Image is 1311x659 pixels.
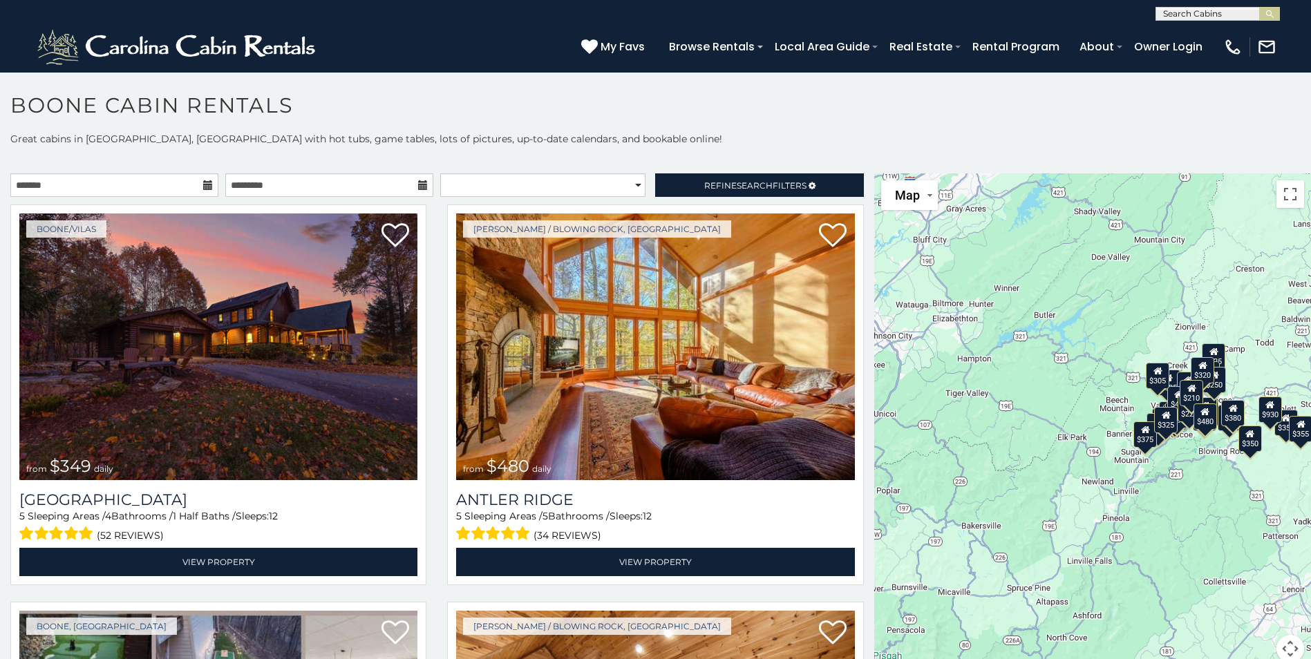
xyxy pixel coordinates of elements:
[581,38,648,56] a: My Favs
[487,456,529,476] span: $480
[1133,421,1157,448] div: $375
[655,173,863,197] a: RefineSearchFilters
[1221,400,1245,426] div: $380
[704,180,807,191] span: Refine Filters
[1258,397,1282,423] div: $930
[105,510,111,522] span: 4
[1274,410,1298,436] div: $355
[19,548,417,576] a: View Property
[768,35,876,59] a: Local Area Guide
[463,618,731,635] a: [PERSON_NAME] / Blowing Rock, [GEOGRAPHIC_DATA]
[381,619,409,648] a: Add to favorites
[97,526,164,544] span: (52 reviews)
[543,510,548,522] span: 5
[1218,405,1241,431] div: $695
[1202,343,1225,370] div: $525
[965,35,1066,59] a: Rental Program
[26,464,47,474] span: from
[819,619,847,648] a: Add to favorites
[1257,37,1276,57] img: mail-regular-white.png
[1191,357,1214,383] div: $320
[19,509,417,544] div: Sleeping Areas / Bathrooms / Sleeps:
[50,456,91,476] span: $349
[643,510,652,522] span: 12
[1238,426,1262,452] div: $350
[463,464,484,474] span: from
[19,490,417,509] a: [GEOGRAPHIC_DATA]
[819,222,847,251] a: Add to favorites
[532,464,551,474] span: daily
[1167,386,1191,412] div: $410
[1180,380,1203,406] div: $210
[35,26,321,68] img: White-1-2.png
[456,213,854,480] img: Antler Ridge
[1194,397,1217,423] div: $395
[883,35,959,59] a: Real Estate
[19,490,417,509] h3: Diamond Creek Lodge
[26,618,177,635] a: Boone, [GEOGRAPHIC_DATA]
[1202,367,1226,393] div: $250
[1276,180,1304,208] button: Toggle fullscreen view
[381,222,409,251] a: Add to favorites
[534,526,601,544] span: (34 reviews)
[173,510,236,522] span: 1 Half Baths /
[456,213,854,480] a: Antler Ridge from $480 daily
[463,220,731,238] a: [PERSON_NAME] / Blowing Rock, [GEOGRAPHIC_DATA]
[1177,372,1200,398] div: $565
[662,35,762,59] a: Browse Rentals
[1193,403,1216,430] div: $480
[1223,37,1243,57] img: phone-regular-white.png
[601,38,645,55] span: My Favs
[456,548,854,576] a: View Property
[895,188,920,202] span: Map
[1146,363,1169,389] div: $305
[1073,35,1121,59] a: About
[456,510,462,522] span: 5
[26,220,106,238] a: Boone/Vilas
[456,509,854,544] div: Sleeping Areas / Bathrooms / Sleeps:
[19,213,417,480] a: Diamond Creek Lodge from $349 daily
[269,510,278,522] span: 12
[1154,407,1178,433] div: $325
[94,464,113,474] span: daily
[1127,35,1209,59] a: Owner Login
[19,510,25,522] span: 5
[1178,396,1201,422] div: $225
[456,490,854,509] a: Antler Ridge
[881,180,938,210] button: Change map style
[737,180,773,191] span: Search
[19,213,417,480] img: Diamond Creek Lodge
